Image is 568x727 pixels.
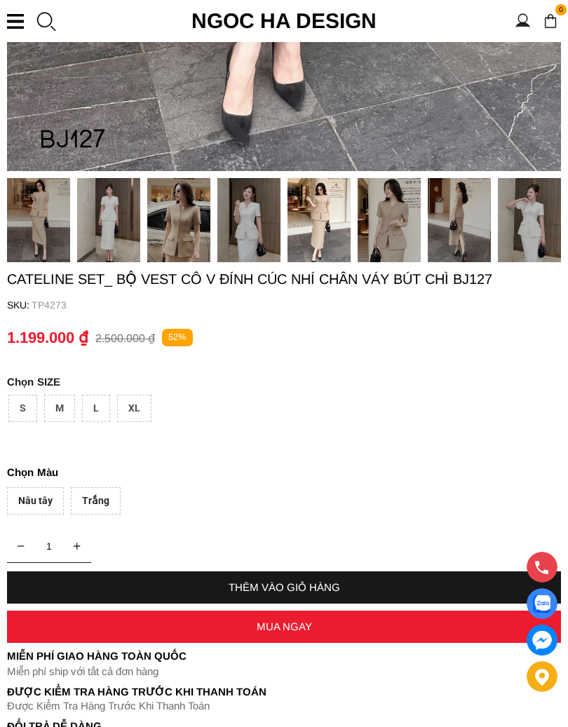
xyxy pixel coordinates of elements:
p: 1.199.000 ₫ [7,329,88,347]
div: L [82,395,110,422]
div: Nâu tây [7,487,64,515]
img: Cateline Set_ Bộ Vest Cổ V Đính Cúc Nhí Chân Váy Bút Chì BJ127_mini_0 [7,178,70,262]
p: SIZE [7,376,561,388]
img: Cateline Set_ Bộ Vest Cổ V Đính Cúc Nhí Chân Váy Bút Chì BJ127_mini_1 [77,178,140,262]
a: messenger [527,625,557,655]
img: Cateline Set_ Bộ Vest Cổ V Đính Cúc Nhí Chân Váy Bút Chì BJ127_mini_7 [498,178,561,262]
p: TP4273 [32,299,552,311]
font: Miễn phí ship với tất cả đơn hàng [7,665,158,677]
a: Ngoc Ha Design [179,4,389,38]
font: Miễn phí giao hàng toàn quốc [7,650,187,662]
div: S [8,395,37,422]
p: 52% [162,329,193,346]
p: 2.500.000 ₫ [95,332,155,345]
h6: SKU: [7,299,32,311]
p: Được Kiểm Tra Hàng Trước Khi Thanh Toán [7,700,561,712]
p: Được Kiểm Tra Hàng Trước Khi Thanh Toán [7,686,561,698]
p: Màu [7,464,561,481]
div: M [44,395,75,422]
div: THÊM VÀO GIỎ HÀNG [7,581,561,593]
img: Cateline Set_ Bộ Vest Cổ V Đính Cúc Nhí Chân Váy Bút Chì BJ127_mini_2 [147,178,210,262]
img: Cateline Set_ Bộ Vest Cổ V Đính Cúc Nhí Chân Váy Bút Chì BJ127_mini_6 [428,178,491,262]
span: 0 [555,4,567,15]
img: Cateline Set_ Bộ Vest Cổ V Đính Cúc Nhí Chân Váy Bút Chì BJ127_mini_4 [288,178,351,262]
img: img-CART-ICON-ksit0nf1 [543,13,558,29]
img: Cateline Set_ Bộ Vest Cổ V Đính Cúc Nhí Chân Váy Bút Chì BJ127_mini_3 [217,178,280,262]
div: XL [117,395,151,422]
div: Trắng [71,487,121,515]
a: Display image [527,588,557,619]
input: Quantity input [7,532,91,560]
p: Cateline Set_ Bộ Vest Cổ V Đính Cúc Nhí Chân Váy Bút Chì BJ127 [7,271,561,287]
img: Display image [533,595,550,613]
img: Cateline Set_ Bộ Vest Cổ V Đính Cúc Nhí Chân Váy Bút Chì BJ127_mini_5 [358,178,421,262]
div: MUA NGAY [7,620,561,632]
